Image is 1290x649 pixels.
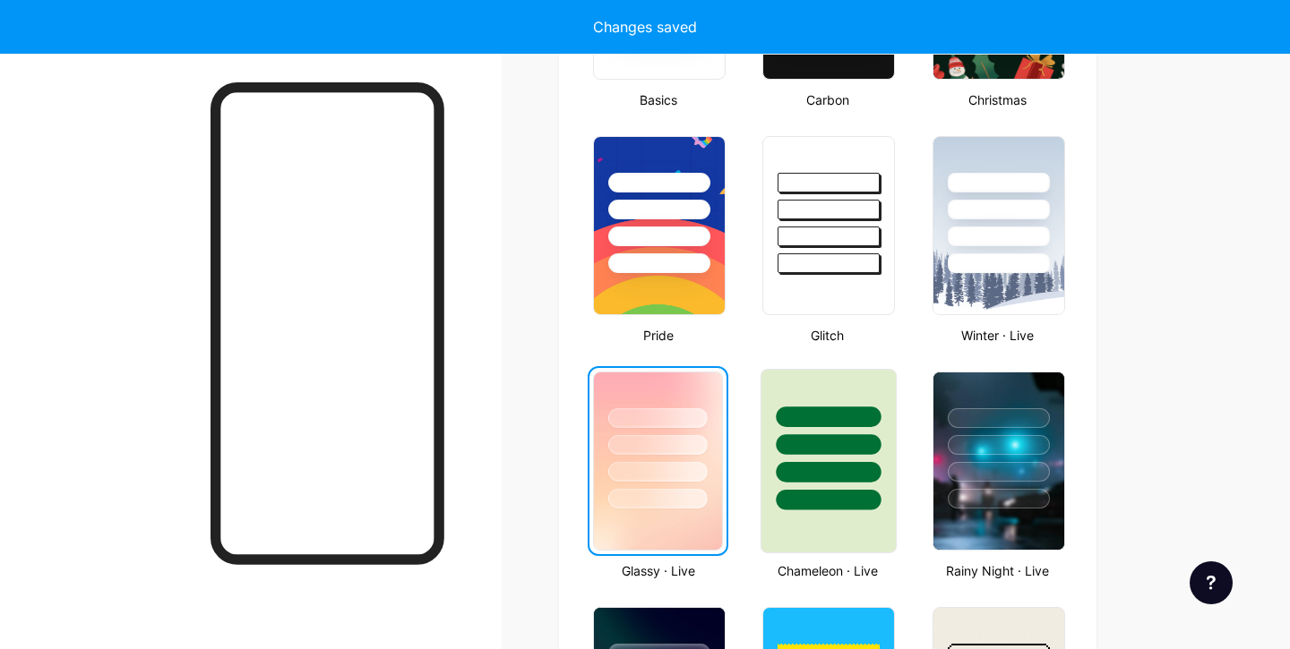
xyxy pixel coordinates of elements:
[757,90,898,109] div: Carbon
[588,561,728,580] div: Glassy · Live
[757,561,898,580] div: Chameleon · Live
[593,16,697,38] div: Changes saved
[927,561,1068,580] div: Rainy Night · Live
[927,90,1068,109] div: Christmas
[588,326,728,345] div: Pride
[757,326,898,345] div: Glitch
[927,326,1068,345] div: Winter · Live
[588,90,728,109] div: Basics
